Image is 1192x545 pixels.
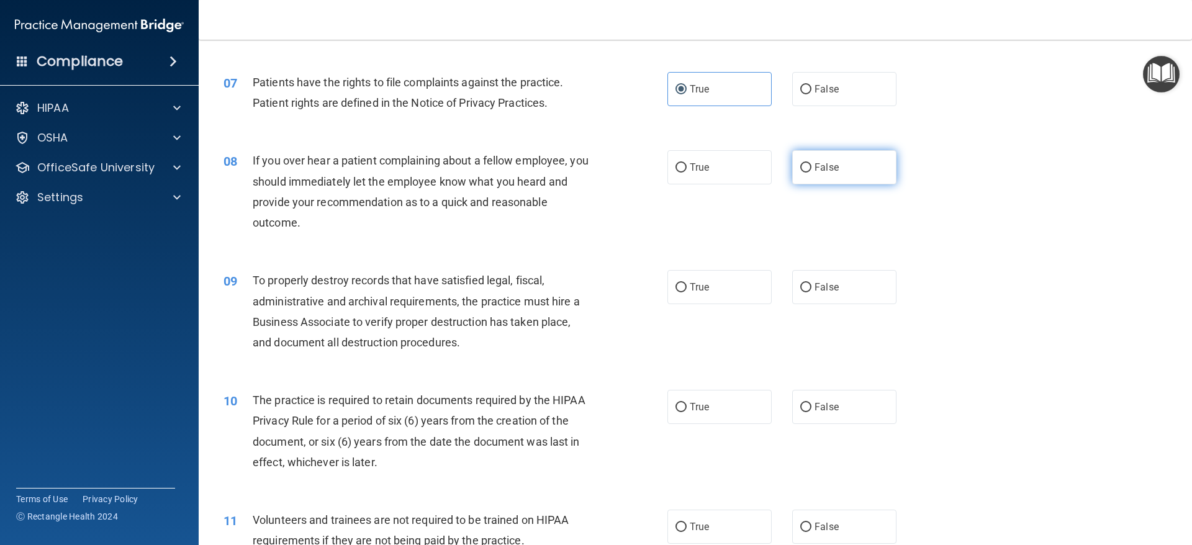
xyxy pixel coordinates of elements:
span: True [690,401,709,413]
a: OSHA [15,130,181,145]
a: OfficeSafe University [15,160,181,175]
span: True [690,161,709,173]
a: Terms of Use [16,493,68,505]
input: True [675,163,687,173]
input: True [675,403,687,412]
span: True [690,281,709,293]
span: 09 [223,274,237,289]
span: Patients have the rights to file complaints against the practice. Patient rights are defined in t... [253,76,564,109]
input: False [800,403,811,412]
input: True [675,523,687,532]
span: True [690,83,709,95]
span: Ⓒ Rectangle Health 2024 [16,510,118,523]
span: 08 [223,154,237,169]
span: False [815,161,839,173]
span: True [690,521,709,533]
input: True [675,85,687,94]
h4: Compliance [37,53,123,70]
span: To properly destroy records that have satisfied legal, fiscal, administrative and archival requir... [253,274,580,349]
span: 10 [223,394,237,408]
button: Open Resource Center [1143,56,1180,92]
input: True [675,283,687,292]
input: False [800,283,811,292]
input: False [800,85,811,94]
img: PMB logo [15,13,184,38]
span: False [815,281,839,293]
span: False [815,521,839,533]
span: 11 [223,513,237,528]
a: Privacy Policy [83,493,138,505]
span: The practice is required to retain documents required by the HIPAA Privacy Rule for a period of s... [253,394,585,469]
p: OfficeSafe University [37,160,155,175]
input: False [800,163,811,173]
a: HIPAA [15,101,181,115]
p: OSHA [37,130,68,145]
a: Settings [15,190,181,205]
span: False [815,401,839,413]
input: False [800,523,811,532]
span: False [815,83,839,95]
span: 07 [223,76,237,91]
p: HIPAA [37,101,69,115]
span: If you over hear a patient complaining about a fellow employee, you should immediately let the em... [253,154,589,229]
p: Settings [37,190,83,205]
